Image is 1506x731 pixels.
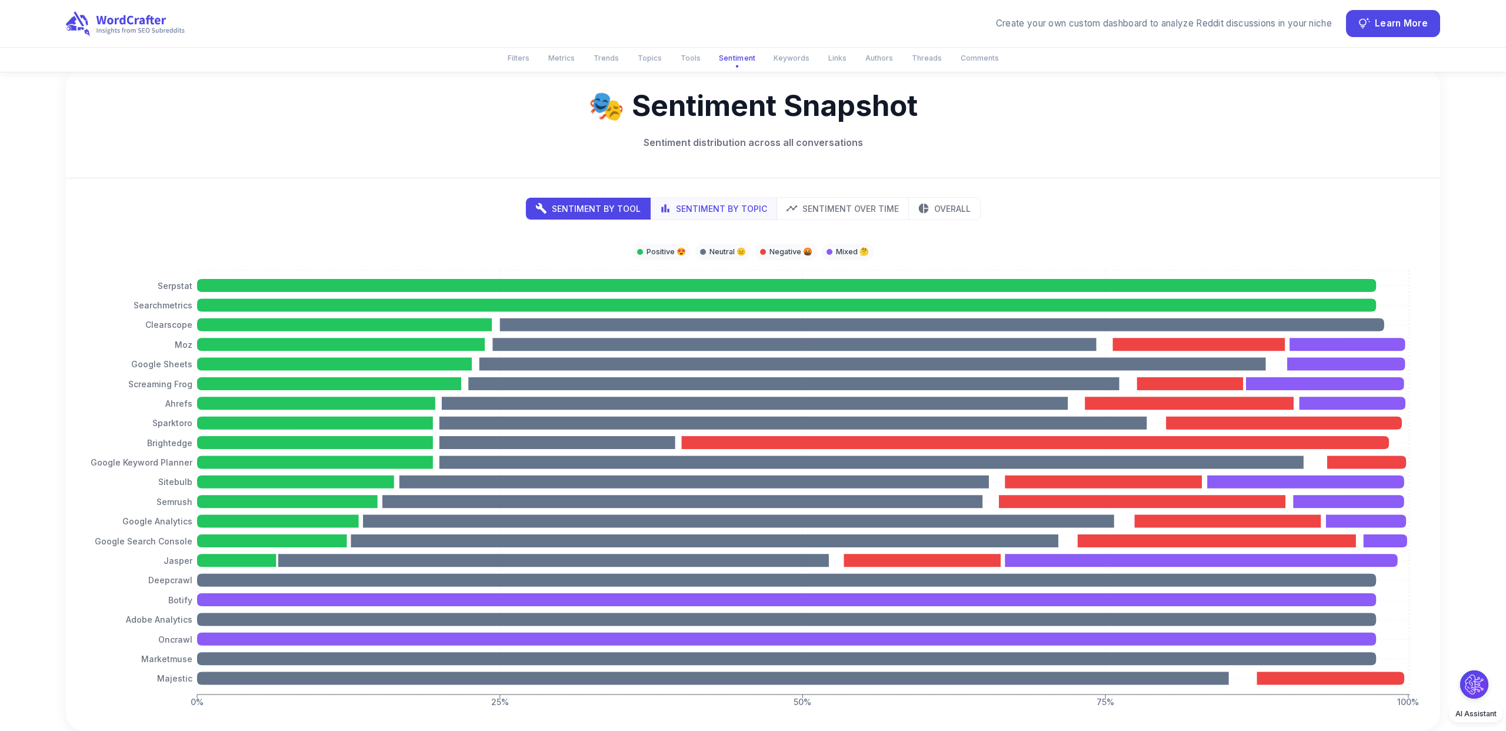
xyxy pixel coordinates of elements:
p: Sentiment Over Time [802,202,899,215]
tspan: Botify [168,594,192,604]
span: Learn More [1375,16,1428,32]
tspan: Semrush [156,497,192,507]
button: Authors [858,48,900,68]
tspan: Oncrawl [158,634,192,644]
tspan: Google Sheets [131,359,192,369]
tspan: 75% [1097,697,1114,707]
button: tools [526,198,651,220]
tspan: Moz [175,339,192,349]
p: Mixed 🤔 [836,246,869,257]
tspan: 0% [191,697,204,707]
tspan: Deepcrawl [148,575,192,585]
button: Learn More [1346,10,1440,37]
button: time series [777,198,909,220]
tspan: 50% [794,697,811,707]
tspan: Serpstat [158,280,192,290]
tspan: Jasper [164,556,193,566]
p: Positive 😍 [647,246,686,257]
h2: 🎭 Sentiment Snapshot [85,86,1421,126]
button: Topics [631,48,669,68]
tspan: Adobe Analytics [126,614,192,624]
button: Threads [905,48,949,68]
tspan: Ahrefs [165,398,192,408]
tspan: Marketmuse [141,654,192,664]
button: Comments [954,48,1006,68]
p: Sentiment distribution across all conversations [85,135,1421,149]
tspan: 25% [491,697,509,707]
p: Sentiment by Tool [552,202,641,215]
p: Negative 🤬 [769,246,812,257]
button: Keywords [767,48,817,68]
tspan: 100% [1397,697,1419,707]
button: Metrics [541,48,582,68]
p: Sentiment by Topic [676,202,767,215]
tspan: Majestic [157,673,192,683]
button: topics [650,198,777,220]
p: Overall [934,202,971,215]
button: Trends [587,48,626,68]
tspan: Searchmetrics [134,300,192,310]
button: Filters [501,48,537,68]
tspan: Google Search Console [95,536,192,546]
tspan: Sitebulb [158,477,192,487]
p: Neutral 😐 [709,246,746,257]
button: Links [821,48,854,68]
button: pie chart [908,198,980,220]
span: AI Assistant [1455,709,1497,718]
tspan: Google Analytics [122,516,192,526]
div: Create your own custom dashboard to analyze Reddit discussions in your niche [996,17,1332,31]
tspan: Sparktoro [152,418,192,428]
button: Tools [674,48,708,68]
tspan: Clearscope [145,320,192,330]
button: Sentiment [711,48,762,68]
tspan: Screaming Frog [128,378,192,388]
tspan: Brightedge [147,437,192,447]
tspan: Google Keyword Planner [91,457,193,467]
div: display mode [525,197,981,220]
